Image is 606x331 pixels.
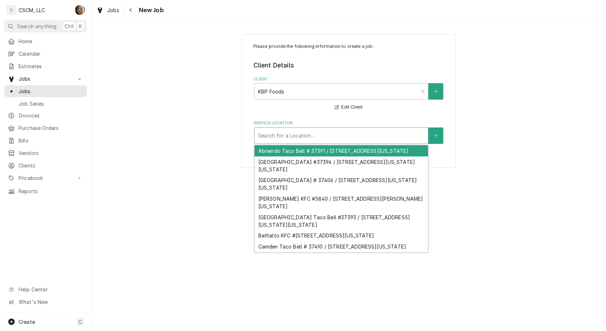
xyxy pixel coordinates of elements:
[137,5,164,15] span: New Job
[75,5,85,15] div: SH
[19,87,83,95] span: Jobs
[253,76,444,112] div: Client
[254,175,428,194] div: [GEOGRAPHIC_DATA] # 37406 / [STREET_ADDRESS][US_STATE][US_STATE]
[254,156,428,175] div: [GEOGRAPHIC_DATA] #37394 / [STREET_ADDRESS][US_STATE][US_STATE]
[4,172,87,184] a: Go to Pricebook
[65,22,74,30] span: Ctrl
[75,5,85,15] div: Serra Heyen's Avatar
[428,127,443,144] button: Create New Location
[19,298,82,306] span: What's New
[19,149,83,157] span: Vendors
[253,120,444,126] label: Service Location
[4,85,87,97] a: Jobs
[253,76,444,82] label: Client
[254,241,428,252] div: Camden Taco Bell # 37410 / [STREET_ADDRESS][US_STATE]
[4,110,87,121] a: Invoices
[253,43,444,50] p: Please provide the following information to create a job:
[19,100,83,107] span: Job Series
[6,5,16,15] div: C
[4,185,87,197] a: Reports
[334,103,364,112] button: Edit Client
[19,62,83,70] span: Estimates
[4,284,87,295] a: Go to Help Center
[125,4,137,16] button: Navigate back
[254,193,428,212] div: [PERSON_NAME] KFC #5840 / [STREET_ADDRESS][PERSON_NAME][US_STATE]
[19,37,83,45] span: Home
[4,122,87,134] a: Purchase Orders
[4,73,87,85] a: Go to Jobs
[4,147,87,159] a: Vendors
[19,75,72,82] span: Jobs
[19,319,35,325] span: Create
[254,230,428,241] div: Bethalto KFC #[STREET_ADDRESS][US_STATE]
[79,318,82,326] span: C
[253,43,444,144] div: Job Create/Update Form
[107,6,119,14] span: Jobs
[79,22,82,30] span: K
[19,50,83,57] span: Calendar
[254,145,428,156] div: Abriendo Taco Bell # 37391 / [STREET_ADDRESS][US_STATE]
[253,120,444,144] div: Service Location
[4,35,87,47] a: Home
[242,34,456,168] div: Job Create/Update
[4,160,87,171] a: Clients
[254,212,428,230] div: [GEOGRAPHIC_DATA] Taco Bell #37393 / [STREET_ADDRESS][US_STATE][US_STATE]
[17,22,56,30] span: Search anything
[4,135,87,146] a: Bills
[4,60,87,72] a: Estimates
[19,174,72,182] span: Pricebook
[94,4,122,16] a: Jobs
[19,112,83,119] span: Invoices
[19,187,83,195] span: Reports
[19,286,82,293] span: Help Center
[4,20,87,32] button: Search anythingCtrlK
[19,124,83,132] span: Purchase Orders
[254,252,428,271] div: [PERSON_NAME] Taco Bell #37399 / [STREET_ADDRESS][PERSON_NAME][US_STATE][US_STATE]
[19,137,83,144] span: Bills
[434,89,438,94] svg: Create New Client
[4,98,87,110] a: Job Series
[4,48,87,60] a: Calendar
[434,133,438,138] svg: Create New Location
[19,6,45,14] div: CSCM, LLC
[428,83,443,100] button: Create New Client
[4,296,87,308] a: Go to What's New
[253,61,444,70] legend: Client Details
[19,162,83,169] span: Clients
